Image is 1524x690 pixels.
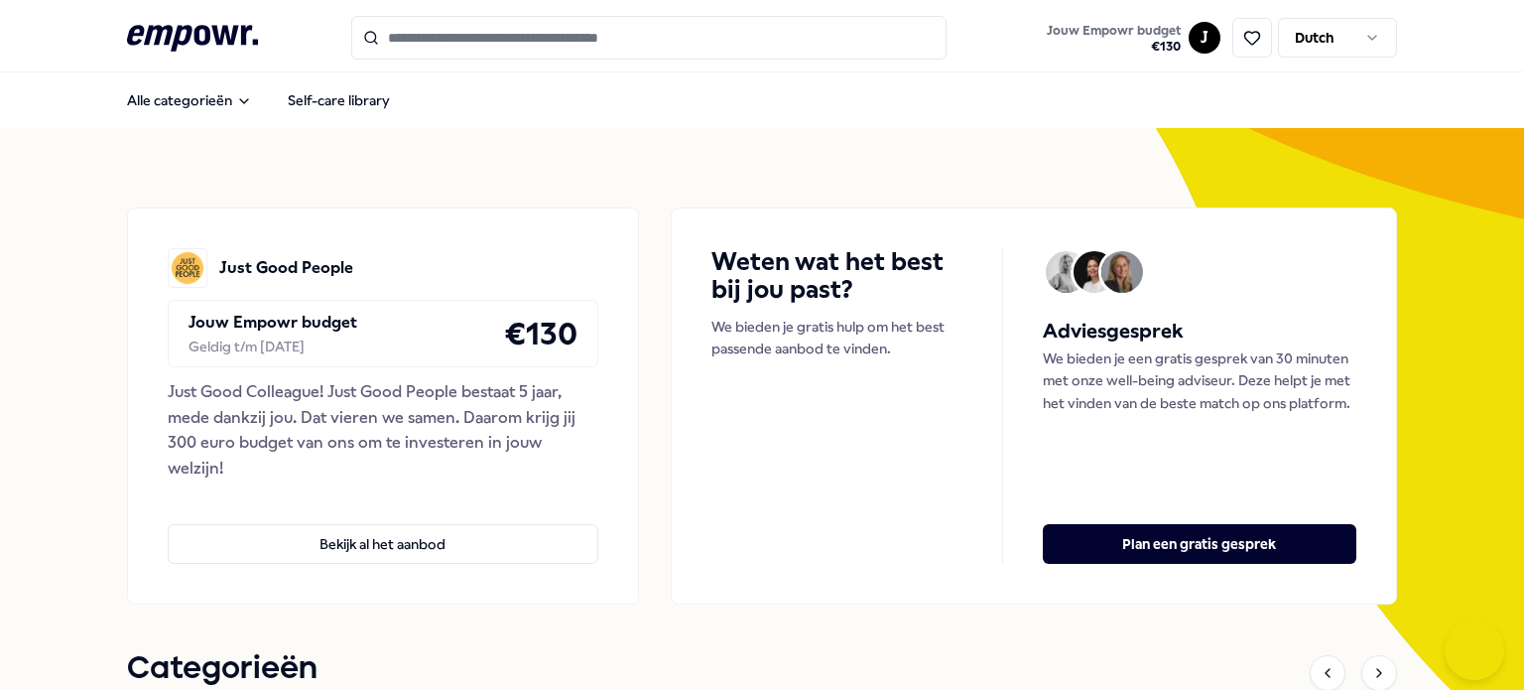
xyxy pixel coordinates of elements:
[111,80,406,120] nav: Main
[1046,251,1087,293] img: Avatar
[1047,39,1181,55] span: € 130
[111,80,268,120] button: Alle categorieën
[1101,251,1143,293] img: Avatar
[711,248,962,304] h4: Weten wat het best bij jou past?
[1043,347,1356,414] p: We bieden je een gratis gesprek van 30 minuten met onze well-being adviseur. Deze helpt je met he...
[1039,17,1189,59] a: Jouw Empowr budget€130
[189,336,357,357] div: Geldig t/m [DATE]
[168,524,598,564] button: Bekijk al het aanbod
[711,316,962,360] p: We bieden je gratis hulp om het best passende aanbod te vinden.
[272,80,406,120] a: Self-care library
[168,379,598,481] div: Just Good Colleague! Just Good People bestaat 5 jaar, mede dankzij jou. Dat vieren we samen. Daar...
[1043,524,1356,564] button: Plan een gratis gesprek
[351,16,947,60] input: Search for products, categories or subcategories
[1047,23,1181,39] span: Jouw Empowr budget
[1043,316,1356,347] h5: Adviesgesprek
[189,310,357,336] p: Jouw Empowr budget
[1043,19,1185,59] button: Jouw Empowr budget€130
[1445,621,1504,680] iframe: Help Scout Beacon - Open
[504,309,577,358] h4: € 130
[1189,22,1220,54] button: J
[219,255,353,281] p: Just Good People
[168,492,598,564] a: Bekijk al het aanbod
[168,248,207,288] img: Just Good People
[1074,251,1115,293] img: Avatar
